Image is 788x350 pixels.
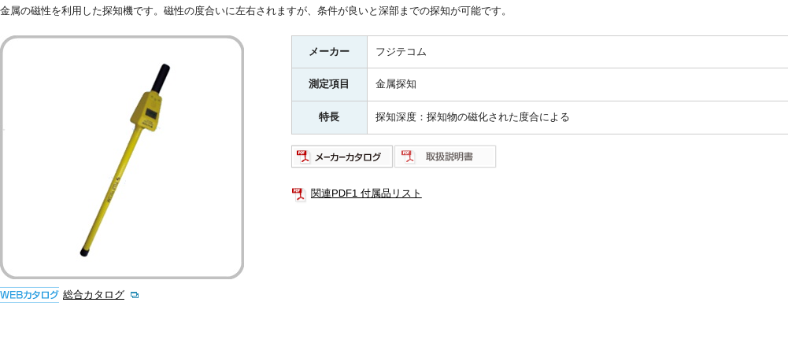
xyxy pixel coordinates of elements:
img: メーカーカタログ [291,144,394,169]
img: 取扱説明書 [394,144,498,169]
a: 取扱説明書 [394,154,498,166]
th: 特長 [292,101,368,134]
th: 測定項目 [292,68,368,101]
th: メーカー [292,35,368,68]
a: 総合カタログ [63,289,140,300]
a: メーカーカタログ [291,154,394,166]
